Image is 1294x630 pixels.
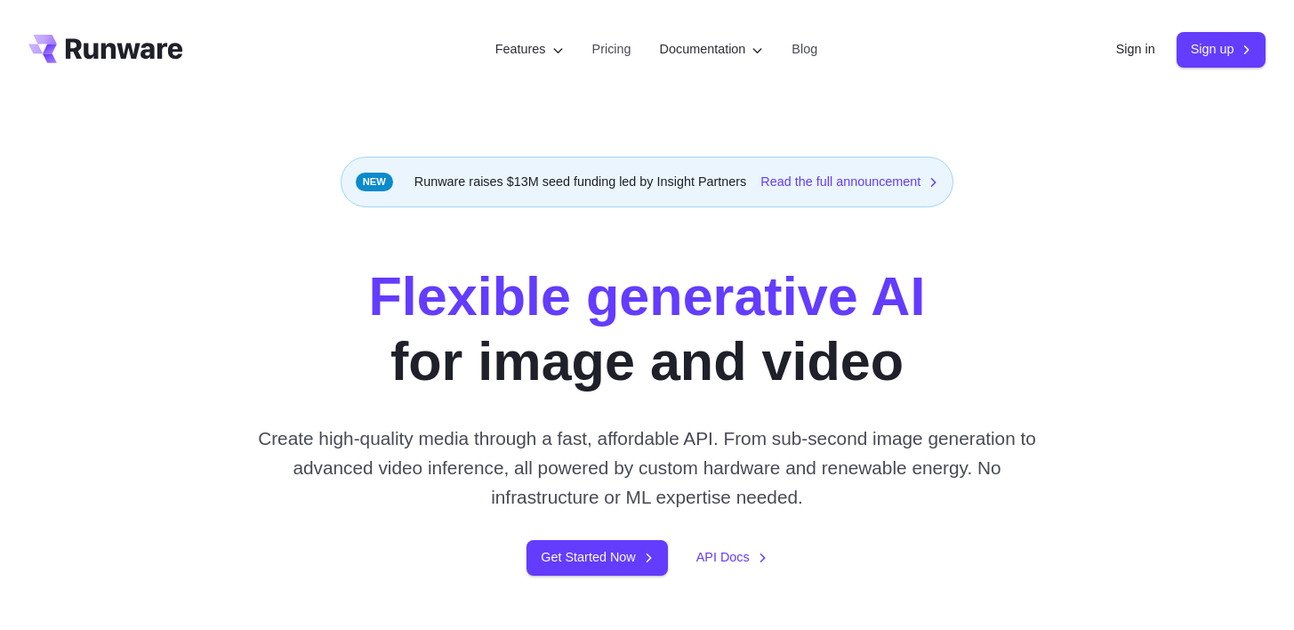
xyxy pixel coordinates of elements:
[495,39,564,60] label: Features
[760,172,938,192] a: Read the full announcement
[696,547,768,568] a: API Docs
[792,39,817,60] a: Blog
[1177,32,1266,67] a: Sign up
[369,264,926,395] h1: for image and video
[251,424,1043,513] p: Create high-quality media through a fast, affordable API. From sub-second image generation to adv...
[1116,39,1155,60] a: Sign in
[28,35,183,63] a: Go to /
[592,39,631,60] a: Pricing
[369,266,926,327] strong: Flexible generative AI
[341,157,954,207] div: Runware raises $13M seed funding led by Insight Partners
[660,39,764,60] label: Documentation
[526,540,667,575] a: Get Started Now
